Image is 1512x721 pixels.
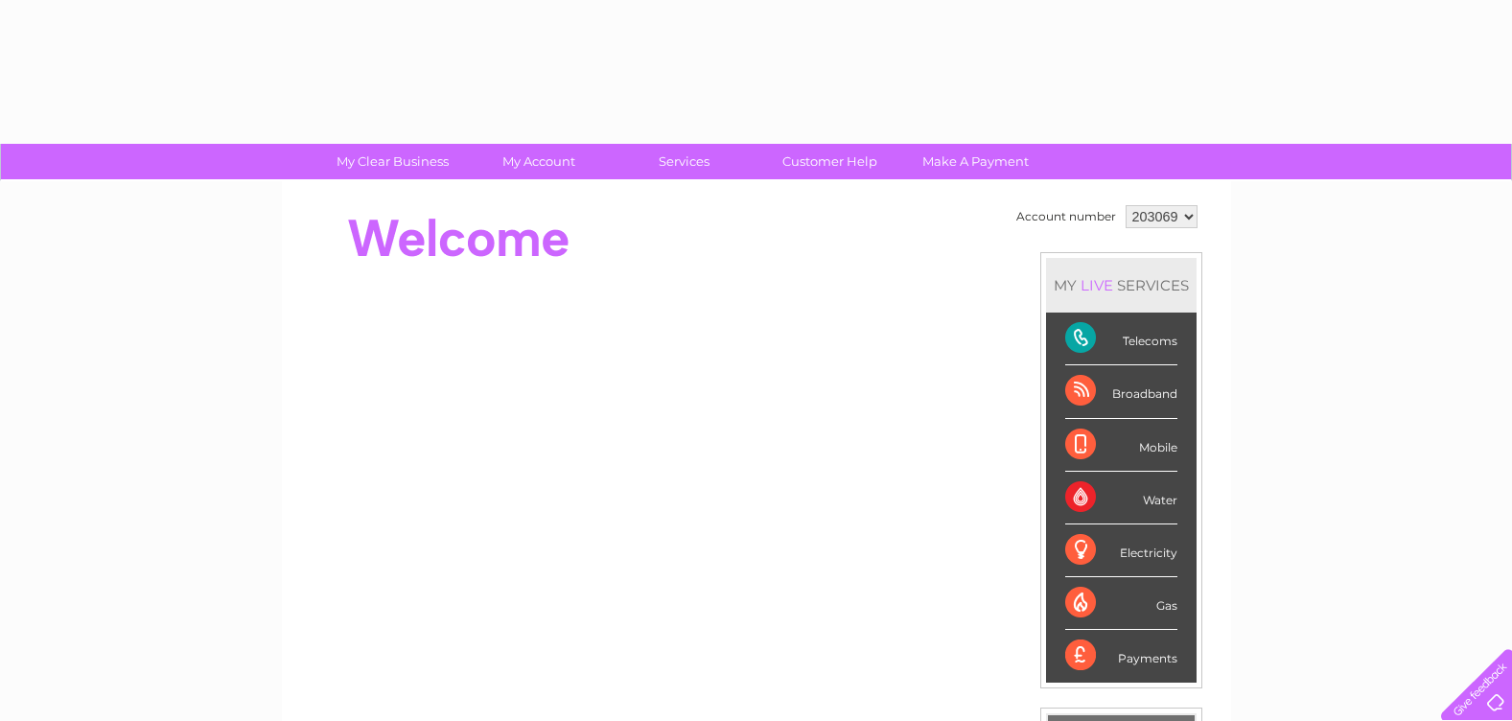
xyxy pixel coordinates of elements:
[1065,472,1177,524] div: Water
[1012,200,1121,233] td: Account number
[1065,524,1177,577] div: Electricity
[1065,313,1177,365] div: Telecoms
[1065,419,1177,472] div: Mobile
[1065,365,1177,418] div: Broadband
[459,144,617,179] a: My Account
[896,144,1055,179] a: Make A Payment
[1077,276,1117,294] div: LIVE
[314,144,472,179] a: My Clear Business
[605,144,763,179] a: Services
[1065,630,1177,682] div: Payments
[1046,258,1197,313] div: MY SERVICES
[751,144,909,179] a: Customer Help
[1065,577,1177,630] div: Gas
